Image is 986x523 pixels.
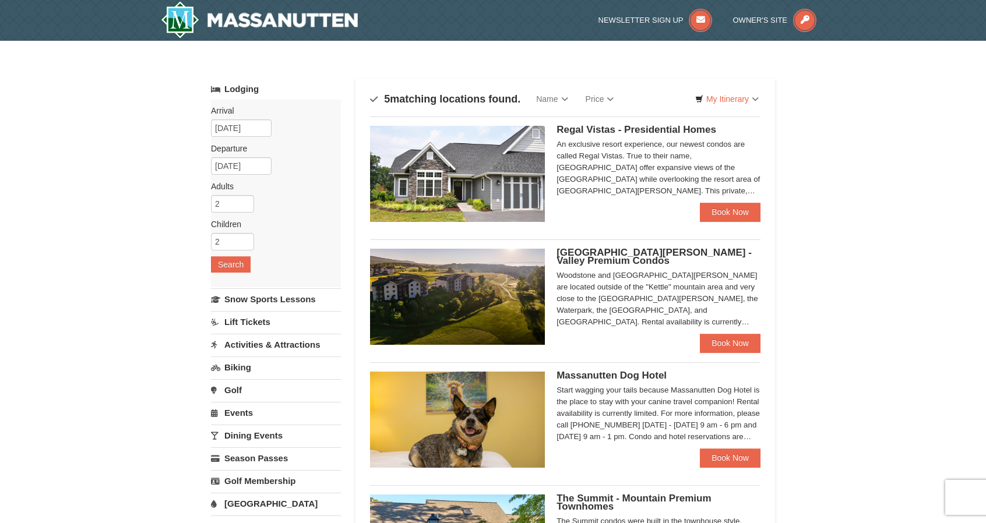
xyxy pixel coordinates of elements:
[577,87,623,111] a: Price
[161,1,358,38] a: Massanutten Resort
[211,79,341,100] a: Lodging
[211,447,341,469] a: Season Passes
[557,370,667,381] span: Massanutten Dog Hotel
[211,402,341,423] a: Events
[557,139,760,197] div: An exclusive resort experience, our newest condos are called Regal Vistas. True to their name, [G...
[370,126,545,221] img: 19218991-1-902409a9.jpg
[598,16,713,24] a: Newsletter Sign Up
[700,334,760,352] a: Book Now
[557,384,760,443] div: Start wagging your tails because Massanutten Dog Hotel is the place to stay with your canine trav...
[211,218,332,230] label: Children
[211,256,251,273] button: Search
[733,16,788,24] span: Owner's Site
[688,90,766,108] a: My Itinerary
[598,16,684,24] span: Newsletter Sign Up
[211,334,341,355] a: Activities & Attractions
[700,448,760,467] a: Book Now
[700,203,760,221] a: Book Now
[370,372,545,467] img: 27428181-5-81c892a3.jpg
[211,493,341,514] a: [GEOGRAPHIC_DATA]
[557,493,711,512] span: The Summit - Mountain Premium Townhomes
[211,311,341,333] a: Lift Tickets
[733,16,817,24] a: Owner's Site
[211,105,332,116] label: Arrival
[161,1,358,38] img: Massanutten Resort Logo
[211,356,341,378] a: Biking
[211,143,332,154] label: Departure
[370,249,545,344] img: 19219041-4-ec11c166.jpg
[211,181,332,192] label: Adults
[211,470,341,492] a: Golf Membership
[557,247,752,266] span: [GEOGRAPHIC_DATA][PERSON_NAME] - Valley Premium Condos
[527,87,576,111] a: Name
[557,270,760,328] div: Woodstone and [GEOGRAPHIC_DATA][PERSON_NAME] are located outside of the "Kettle" mountain area an...
[211,425,341,446] a: Dining Events
[211,379,341,401] a: Golf
[211,288,341,310] a: Snow Sports Lessons
[557,124,716,135] span: Regal Vistas - Presidential Homes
